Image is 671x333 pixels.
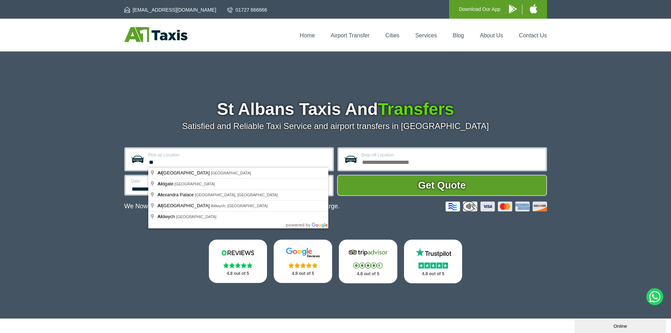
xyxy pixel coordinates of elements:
[519,32,547,38] a: Contact Us
[157,170,162,175] span: Al
[157,214,176,219] span: dwych
[530,4,537,13] img: A1 Taxis iPhone App
[176,215,217,219] span: [GEOGRAPHIC_DATA]
[385,32,399,38] a: Cities
[480,32,503,38] a: About Us
[347,247,389,258] img: Tripadvisor
[157,203,162,208] span: Al
[412,270,455,278] p: 4.8 out of 5
[157,181,175,186] span: dgate
[195,193,278,197] span: [GEOGRAPHIC_DATA], [GEOGRAPHIC_DATA]
[157,170,211,175] span: [GEOGRAPHIC_DATA]
[211,204,268,208] span: Aldwych, [GEOGRAPHIC_DATA]
[217,269,260,278] p: 4.8 out of 5
[418,263,448,269] img: Stars
[157,192,195,197] span: exandra Palace
[124,121,547,131] p: Satisfied and Reliable Taxi Service and airport transfers in [GEOGRAPHIC_DATA]
[300,32,315,38] a: Home
[211,171,251,175] span: [GEOGRAPHIC_DATA]
[157,214,162,219] span: Al
[339,240,397,283] a: Tripadvisor Stars 4.8 out of 5
[157,203,211,208] span: [GEOGRAPHIC_DATA]
[217,247,259,258] img: Reviews.io
[574,317,667,333] iframe: chat widget
[148,153,328,157] label: Pick-up Location
[124,6,216,13] a: [EMAIL_ADDRESS][DOMAIN_NAME]
[412,247,454,258] img: Trustpilot
[227,6,267,13] a: 01727 866666
[124,203,340,210] p: We Now Accept Card & Contactless Payment In
[378,100,454,118] span: Transfers
[361,153,541,157] label: Drop-off Location
[131,179,222,183] label: Date
[404,240,462,283] a: Trustpilot Stars 4.8 out of 5
[157,192,162,197] span: Al
[175,182,215,186] span: [GEOGRAPHIC_DATA]
[453,32,464,38] a: Blog
[288,263,318,268] img: Stars
[446,202,547,211] img: Credit And Debit Cards
[223,263,253,268] img: Stars
[331,32,369,38] a: Airport Transfer
[347,270,390,278] p: 4.8 out of 5
[509,5,517,13] img: A1 Taxis Android App
[281,269,324,278] p: 4.8 out of 5
[337,175,547,196] button: Get Quote
[353,263,383,269] img: Stars
[124,27,187,42] img: A1 Taxis St Albans LTD
[209,240,267,283] a: Reviews.io Stars 4.8 out of 5
[124,101,547,118] h1: St Albans Taxis And
[282,247,324,258] img: Google
[415,32,437,38] a: Services
[157,181,162,186] span: Al
[274,240,332,283] a: Google Stars 4.8 out of 5
[459,5,501,14] p: Download Our App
